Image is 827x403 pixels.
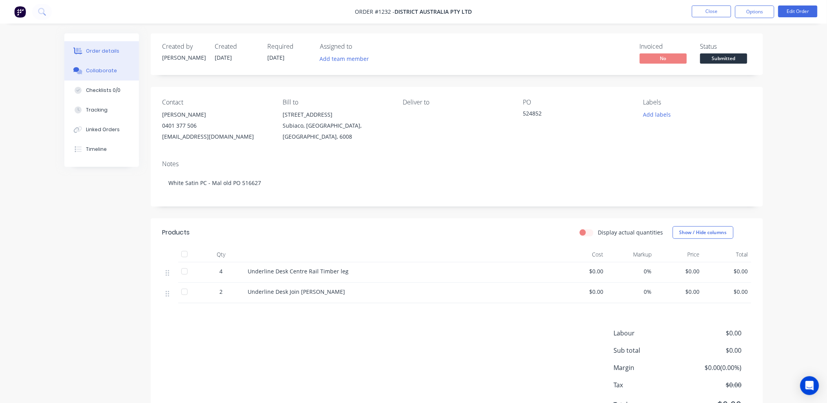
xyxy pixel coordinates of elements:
button: Show / Hide columns [673,226,734,239]
div: Order details [86,48,119,55]
span: $0.00 [683,328,741,338]
div: Open Intercom Messenger [800,376,819,395]
span: 4 [220,267,223,275]
div: Products [162,228,190,237]
span: $0.00 [706,267,748,275]
button: Add labels [639,109,675,120]
button: Timeline [64,139,139,159]
div: Collaborate [86,67,117,74]
div: 524852 [523,109,621,120]
button: Add team member [320,53,374,64]
div: Created by [162,43,206,50]
button: Checklists 0/0 [64,81,139,100]
div: Assigned to [320,43,399,50]
span: $0.00 [562,288,604,296]
span: $0.00 [683,346,741,355]
span: [DATE] [215,54,232,61]
div: [STREET_ADDRESS] [283,109,390,120]
button: Order details [64,41,139,61]
button: Linked Orders [64,120,139,139]
span: Submitted [700,53,747,63]
div: White Satin PC - Mal old PO 516627 [162,171,751,195]
div: Markup [607,247,655,262]
span: District Australia PTY LTD [395,8,472,16]
span: Underline Desk Join [PERSON_NAME] [248,288,345,295]
span: $0.00 [683,380,741,390]
div: Price [655,247,703,262]
div: Invoiced [640,43,691,50]
div: Bill to [283,99,390,106]
span: $0.00 ( 0.00 %) [683,363,741,372]
button: Edit Order [778,5,818,17]
button: Close [692,5,731,17]
div: Qty [198,247,245,262]
div: Contact [162,99,270,106]
span: 2 [220,288,223,296]
span: [DATE] [268,54,285,61]
div: [EMAIL_ADDRESS][DOMAIN_NAME] [162,131,270,142]
div: Checklists 0/0 [86,87,120,94]
div: Deliver to [403,99,510,106]
div: PO [523,99,631,106]
span: $0.00 [658,288,700,296]
label: Display actual quantities [598,228,663,236]
span: 0% [610,288,652,296]
span: $0.00 [706,288,748,296]
div: [PERSON_NAME] [162,53,206,62]
div: [PERSON_NAME] [162,109,270,120]
div: Cost [559,247,607,262]
div: Created [215,43,258,50]
div: Required [268,43,311,50]
span: No [640,53,687,63]
div: Status [700,43,751,50]
button: Collaborate [64,61,139,81]
div: Subiaco, [GEOGRAPHIC_DATA], [GEOGRAPHIC_DATA], 6008 [283,120,390,142]
div: Tracking [86,106,108,114]
span: Margin [614,363,684,372]
span: $0.00 [562,267,604,275]
div: Linked Orders [86,126,120,133]
img: Factory [14,6,26,18]
div: Labels [643,99,751,106]
button: Tracking [64,100,139,120]
div: Timeline [86,146,107,153]
span: 0% [610,267,652,275]
div: 0401 377 506 [162,120,270,131]
span: Sub total [614,346,684,355]
span: Underline Desk Centre Rail Timber leg [248,267,349,275]
span: $0.00 [658,267,700,275]
button: Add team member [316,53,373,64]
div: [PERSON_NAME]0401 377 506[EMAIL_ADDRESS][DOMAIN_NAME] [162,109,270,142]
span: Order #1232 - [355,8,395,16]
button: Submitted [700,53,747,65]
span: Tax [614,380,684,390]
span: Labour [614,328,684,338]
div: Notes [162,160,751,168]
button: Options [735,5,774,18]
div: Total [703,247,751,262]
div: [STREET_ADDRESS]Subiaco, [GEOGRAPHIC_DATA], [GEOGRAPHIC_DATA], 6008 [283,109,390,142]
